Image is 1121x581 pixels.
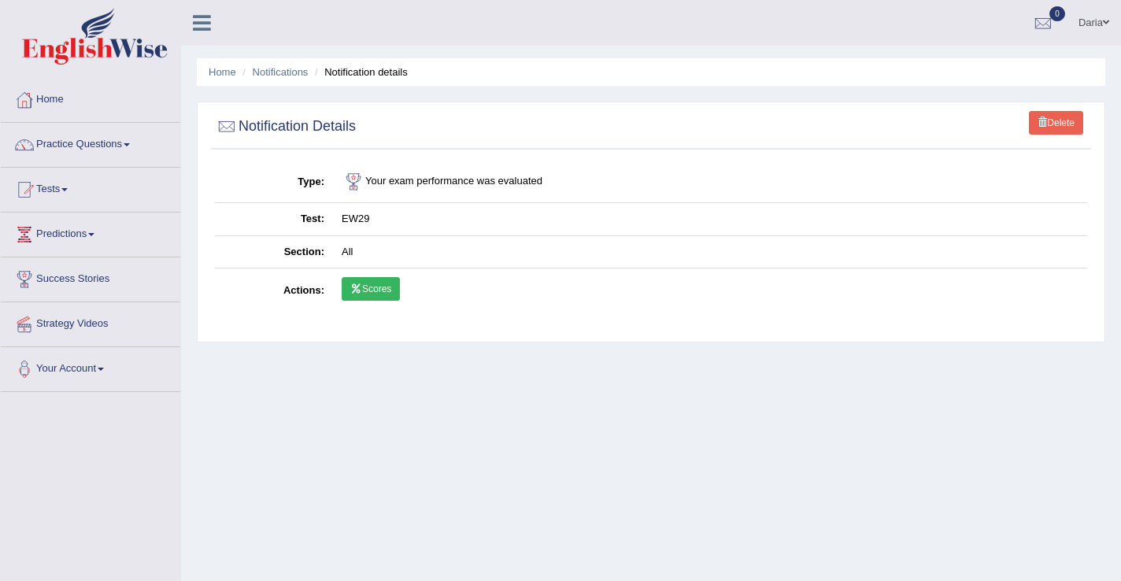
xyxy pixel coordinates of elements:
a: Predictions [1,213,180,252]
a: Success Stories [1,257,180,297]
h2: Notification Details [215,115,356,139]
a: Home [1,78,180,117]
a: Tests [1,168,180,207]
a: Scores [342,277,400,301]
a: Delete [1029,111,1083,135]
th: Actions [215,268,333,314]
th: Test [215,203,333,236]
td: Your exam performance was evaluated [333,161,1087,203]
a: Practice Questions [1,123,180,162]
td: All [333,235,1087,268]
th: Type [215,161,333,203]
a: Your Account [1,347,180,387]
a: Notifications [253,66,309,78]
th: Section [215,235,333,268]
li: Notification details [311,65,408,80]
td: EW29 [333,203,1087,236]
a: Home [209,66,236,78]
a: Strategy Videos [1,302,180,342]
span: 0 [1049,6,1065,21]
